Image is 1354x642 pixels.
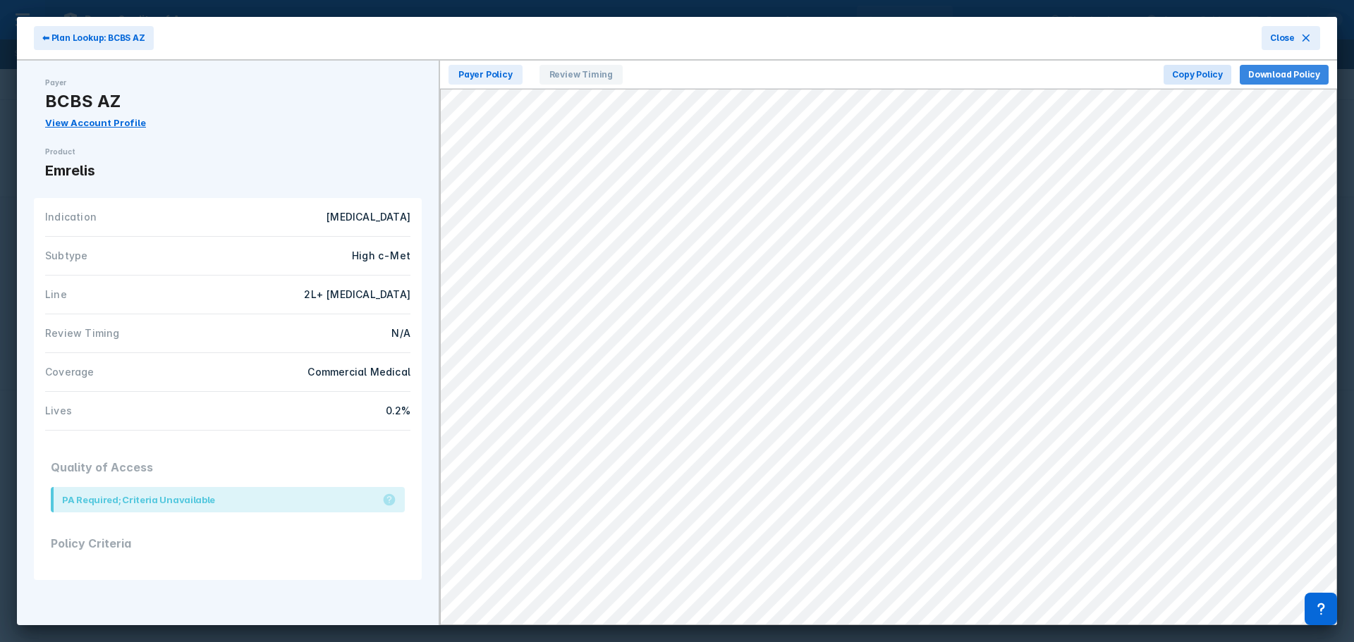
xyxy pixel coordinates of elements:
[45,326,228,341] div: Review Timing
[62,493,215,507] div: PA Required; Criteria Unavailable
[51,447,405,487] div: Quality of Access
[236,248,410,264] div: High c-Met
[236,364,410,380] div: Commercial Medical
[236,326,410,341] div: N/A
[45,403,228,419] div: Lives
[45,160,410,181] div: Emrelis
[236,209,410,225] div: [MEDICAL_DATA]
[1305,593,1337,625] div: Contact Support
[45,364,228,380] div: Coverage
[45,248,228,264] div: Subtype
[45,147,410,157] div: Product
[1164,65,1231,85] button: Copy Policy
[51,524,405,563] div: Policy Criteria
[449,65,523,85] span: Payer Policy
[45,91,410,112] div: BCBS AZ
[34,26,154,50] button: ⬅ Plan Lookup: BCBS AZ
[45,78,410,88] div: Payer
[45,209,228,225] div: Indication
[1262,26,1320,50] button: Close
[236,287,410,302] div: 2L+ [MEDICAL_DATA]
[539,65,623,85] span: Review Timing
[1240,66,1329,80] a: Download Policy
[236,403,410,419] div: 0.2%
[42,32,145,44] span: ⬅ Plan Lookup: BCBS AZ
[1240,65,1329,85] button: Download Policy
[1248,68,1320,81] span: Download Policy
[1172,68,1223,81] span: Copy Policy
[45,287,228,302] div: Line
[45,117,146,128] a: View Account Profile
[1270,32,1295,44] span: Close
